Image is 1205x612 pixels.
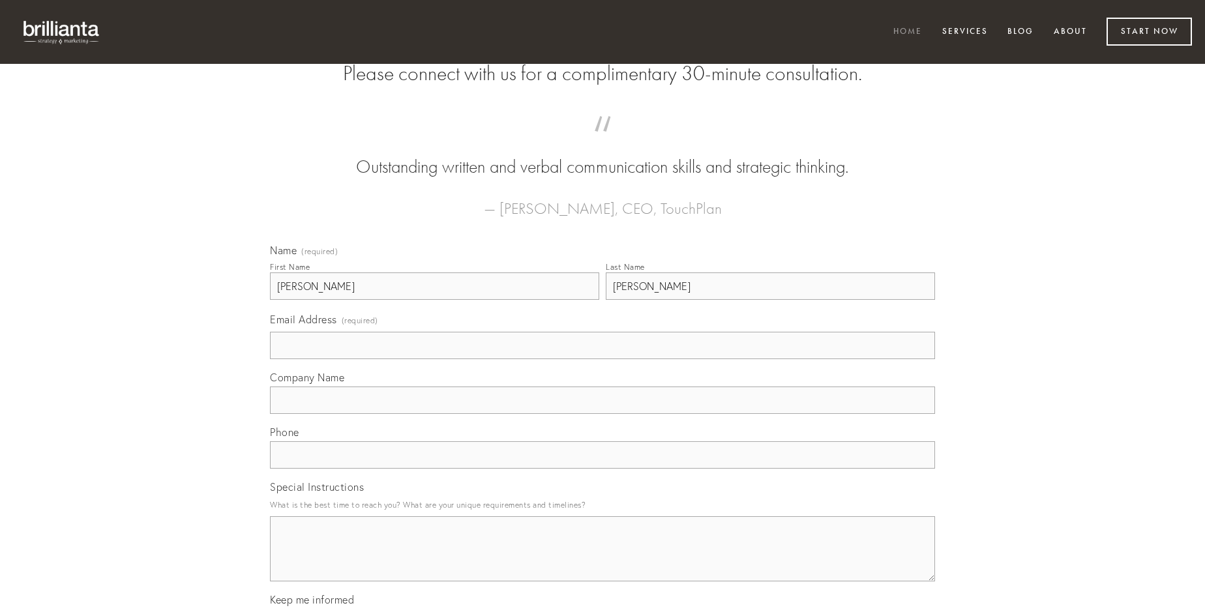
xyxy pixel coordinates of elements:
[270,496,935,514] p: What is the best time to reach you? What are your unique requirements and timelines?
[934,22,996,43] a: Services
[1045,22,1095,43] a: About
[270,426,299,439] span: Phone
[291,180,914,222] figcaption: — [PERSON_NAME], CEO, TouchPlan
[342,312,378,329] span: (required)
[301,248,338,255] span: (required)
[1107,18,1192,46] a: Start Now
[270,313,337,326] span: Email Address
[270,244,297,257] span: Name
[999,22,1042,43] a: Blog
[270,61,935,86] h2: Please connect with us for a complimentary 30-minute consultation.
[270,262,310,272] div: First Name
[291,129,914,154] span: “
[270,371,344,384] span: Company Name
[270,593,354,606] span: Keep me informed
[270,480,364,493] span: Special Instructions
[885,22,930,43] a: Home
[13,13,111,51] img: brillianta - research, strategy, marketing
[606,262,645,272] div: Last Name
[291,129,914,180] blockquote: Outstanding written and verbal communication skills and strategic thinking.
